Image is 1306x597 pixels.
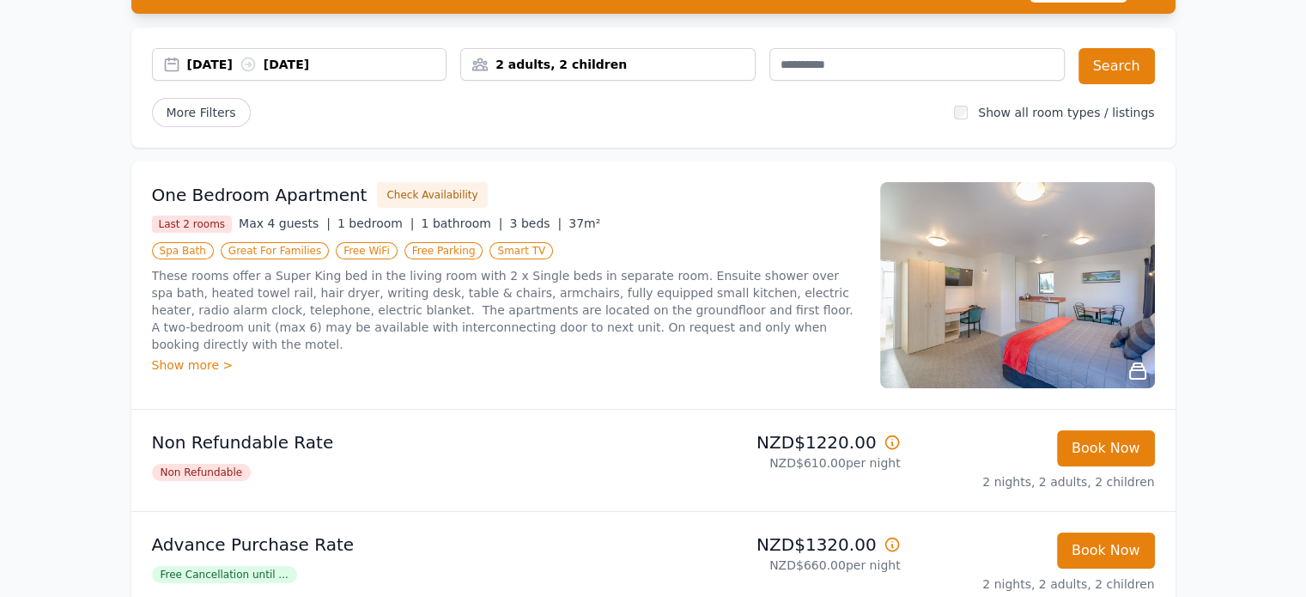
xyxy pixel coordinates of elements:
h3: One Bedroom Apartment [152,183,368,207]
span: Free Parking [404,242,483,259]
span: Smart TV [489,242,553,259]
p: 2 nights, 2 adults, 2 children [914,473,1155,490]
div: 2 adults, 2 children [461,56,755,73]
div: [DATE] [DATE] [187,56,446,73]
button: Check Availability [377,182,487,208]
span: 1 bathroom | [421,216,502,230]
span: 37m² [568,216,600,230]
span: Max 4 guests | [239,216,331,230]
p: NZD$1220.00 [660,430,901,454]
span: Free Cancellation until ... [152,566,297,583]
button: Search [1078,48,1155,84]
span: Spa Bath [152,242,214,259]
div: Show more > [152,356,860,374]
p: These rooms offer a Super King bed in the living room with 2 x Single beds in separate room. Ensu... [152,267,860,353]
button: Book Now [1057,533,1155,569]
span: 1 bedroom | [337,216,415,230]
p: NZD$610.00 per night [660,454,901,472]
span: 3 beds | [510,216,562,230]
p: Advance Purchase Rate [152,533,647,557]
button: Book Now [1057,430,1155,466]
span: Free WiFi [336,242,398,259]
span: Great For Families [221,242,329,259]
p: 2 nights, 2 adults, 2 children [914,576,1155,593]
span: Non Refundable [152,464,252,481]
span: More Filters [152,98,251,127]
p: NZD$660.00 per night [660,557,901,574]
label: Show all room types / listings [978,106,1154,119]
span: Last 2 rooms [152,216,233,233]
p: Non Refundable Rate [152,430,647,454]
p: NZD$1320.00 [660,533,901,557]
